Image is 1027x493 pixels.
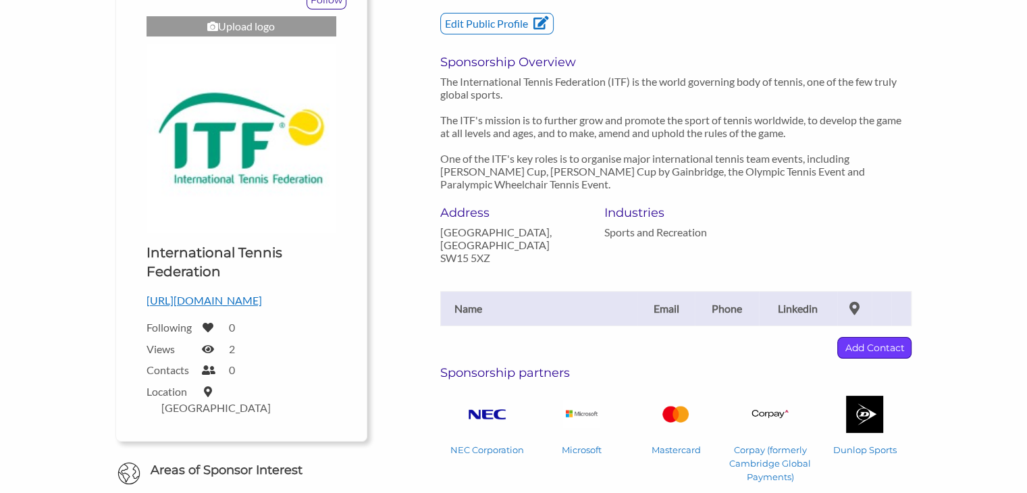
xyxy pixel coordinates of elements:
[147,385,194,398] label: Location
[539,443,624,457] p: Microsoft
[105,462,377,479] h6: Areas of Sponsor Interest
[229,342,235,355] label: 2
[441,14,553,34] p: Edit Public Profile
[440,365,912,380] h6: Sponsorship partners
[440,291,637,326] th: Name
[147,16,336,36] div: Upload logo
[822,443,907,457] p: Dunlop Sports
[759,291,837,326] th: Linkedin
[147,292,336,309] p: [URL][DOMAIN_NAME]
[637,291,695,326] th: Email
[695,291,759,326] th: Phone
[147,43,336,233] img: ITF Logo
[440,226,584,251] p: [GEOGRAPHIC_DATA], [GEOGRAPHIC_DATA]
[117,462,140,485] img: Globe Icon
[657,396,694,433] img: Mastercard Logo
[440,251,584,264] p: SW15 5XZ
[838,338,911,358] p: Add Contact
[229,321,235,334] label: 0
[604,226,747,238] p: Sports and Recreation
[604,205,747,220] h6: Industries
[752,409,789,419] img: Corpay (formerly Cambridge Global Payments) Logo
[469,409,506,419] img: NEC Corporation Logo
[633,443,718,457] p: Mastercard
[445,443,530,457] p: NEC Corporation
[563,400,600,427] img: Microsoft Logo
[161,401,271,414] label: [GEOGRAPHIC_DATA]
[440,205,584,220] h6: Address
[147,321,194,334] label: Following
[147,243,336,281] h1: International Tennis Federation
[846,396,883,433] img: Dunlop Sports Logo
[229,363,235,376] label: 0
[440,55,912,70] h6: Sponsorship Overview
[147,342,194,355] label: Views
[728,443,813,484] p: Corpay (formerly Cambridge Global Payments)
[147,363,194,376] label: Contacts
[440,75,912,190] p: The International Tennis Federation (ITF) is the world governing body of tennis, one of the few t...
